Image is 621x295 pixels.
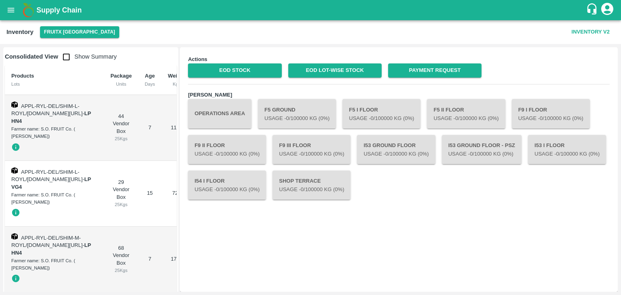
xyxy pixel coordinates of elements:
p: Usage - 0 /100000 Kg (0%) [433,115,498,122]
p: Usage - 0 /100000 Kg (0%) [349,115,414,122]
b: Inventory [6,29,34,35]
button: I53 Ground FloorUsage -0/100000 Kg (0%) [357,135,435,164]
p: Usage - 0 /100000 Kg (0%) [264,115,330,122]
p: Usage - 0 /100000 Kg (0%) [534,150,600,158]
div: 68 Vendor Box [110,244,132,274]
button: I54 I FloorUsage -0/100000 Kg (0%) [188,171,266,200]
div: Days [145,80,155,88]
button: open drawer [2,1,20,19]
b: Weight [168,73,185,79]
td: 7 [138,227,161,293]
button: F5 II FloorUsage -0/100000 Kg (0%) [427,99,505,128]
span: 725 [172,190,181,196]
span: 1700 [171,256,182,262]
div: account of current user [600,2,615,19]
b: [PERSON_NAME] [188,92,232,98]
button: Shop TerraceUsage -0/100000 Kg (0%) [272,171,351,200]
div: 44 Vendor Box [110,113,132,143]
div: 25 Kgs [110,135,132,142]
p: Usage - 0 /100000 Kg (0%) [279,186,344,194]
a: Supply Chain [36,4,586,16]
button: F5 GroundUsage -0/100000 Kg (0%) [258,99,336,128]
b: Products [11,73,34,79]
div: 25 Kgs [110,201,132,208]
p: Usage - 0 /100000 Kg (0%) [194,150,260,158]
span: APPL-RYL-DEL/SHIM-L-ROYL/[DOMAIN_NAME][URL] [11,169,82,183]
img: box [11,233,18,240]
button: Operations Area [188,99,251,128]
p: Usage - 0 /100000 Kg (0%) [194,186,260,194]
button: F9 I FloorUsage -0/100000 Kg (0%) [512,99,590,128]
span: APPL-RYL-DEL/SHIM-L-ROYL/[DOMAIN_NAME][URL] [11,103,82,117]
strong: LP HN4 [11,242,91,256]
b: Age [145,73,155,79]
button: Inventory V2 [568,25,613,39]
img: logo [20,2,36,18]
img: box [11,101,18,108]
button: F5 I FloorUsage -0/100000 Kg (0%) [342,99,420,128]
a: EOD Stock [188,63,281,78]
div: Units [110,80,132,88]
button: I53 I FloorUsage -0/100000 Kg (0%) [528,135,606,164]
span: - [11,242,91,256]
div: Lots [11,80,97,88]
span: - [11,110,91,124]
b: Consolidated View [5,53,58,60]
button: Select DC [40,26,119,38]
div: 29 Vendor Box [110,179,132,209]
div: 25 Kgs [110,267,132,274]
div: Farmer name: S.O. FRUIT Co. ( [PERSON_NAME]) [11,125,97,140]
div: Farmer name: S.O. FRUIT Co. ( [PERSON_NAME]) [11,191,97,206]
p: Usage - 0 /100000 Kg (0%) [279,150,344,158]
b: Actions [188,56,207,62]
td: 15 [138,161,161,227]
button: I53 Ground Floor - PSZUsage -0/100000 Kg (0%) [442,135,522,164]
b: Package [110,73,132,79]
span: - [11,176,91,190]
p: Usage - 0 /100000 Kg (0%) [518,115,583,122]
span: APPL-RYL-DEL/SHIM-M-ROYL/[DOMAIN_NAME][URL] [11,235,82,249]
div: Farmer name: S.O. FRUIT Co. ( [PERSON_NAME]) [11,257,97,272]
strong: LP HN4 [11,110,91,124]
div: customer-support [586,3,600,17]
img: box [11,167,18,174]
b: Supply Chain [36,6,82,14]
p: Usage - 0 /100000 Kg (0%) [448,150,515,158]
p: Usage - 0 /100000 Kg (0%) [363,150,429,158]
div: Kgs [168,80,185,88]
strong: LP VG4 [11,176,91,190]
button: F9 III FloorUsage -0/100000 Kg (0%) [272,135,351,164]
td: 7 [138,95,161,161]
a: EOD Lot-wise Stock [288,63,382,78]
a: Payment Request [388,63,482,78]
button: F9 II FloorUsage -0/100000 Kg (0%) [188,135,266,164]
span: 1100 [171,124,182,131]
span: Show Summary [58,53,117,60]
